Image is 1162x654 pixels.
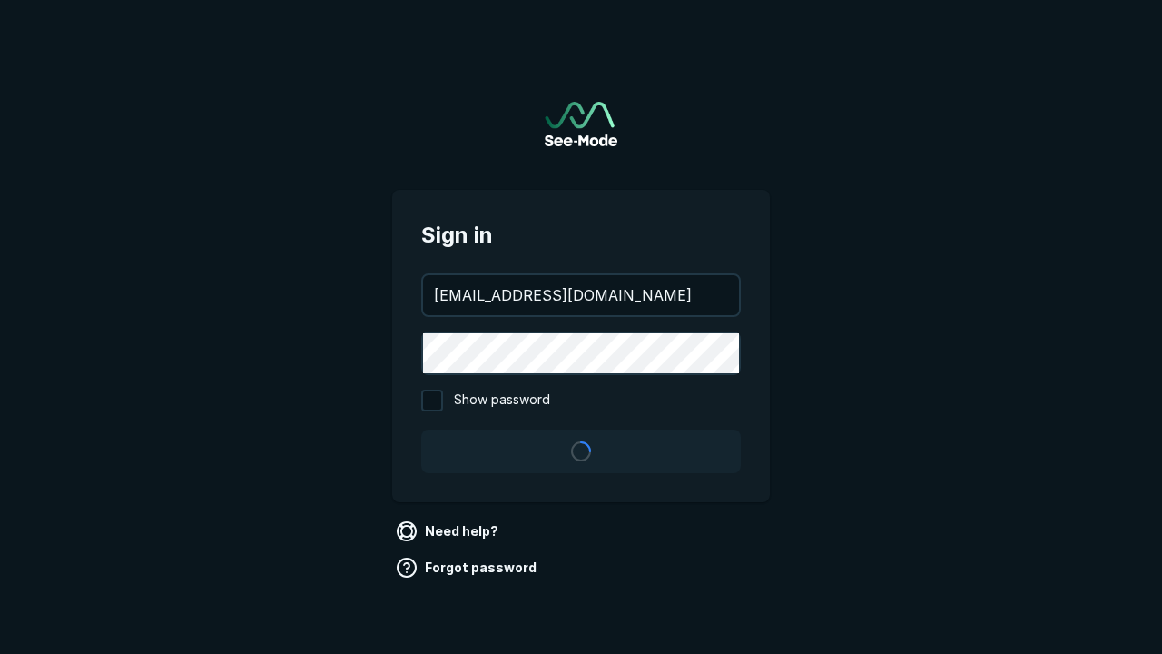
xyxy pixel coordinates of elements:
a: Forgot password [392,553,544,582]
span: Sign in [421,219,741,252]
a: Go to sign in [545,102,617,146]
a: Need help? [392,517,506,546]
span: Show password [454,390,550,411]
input: your@email.com [423,275,739,315]
img: See-Mode Logo [545,102,617,146]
